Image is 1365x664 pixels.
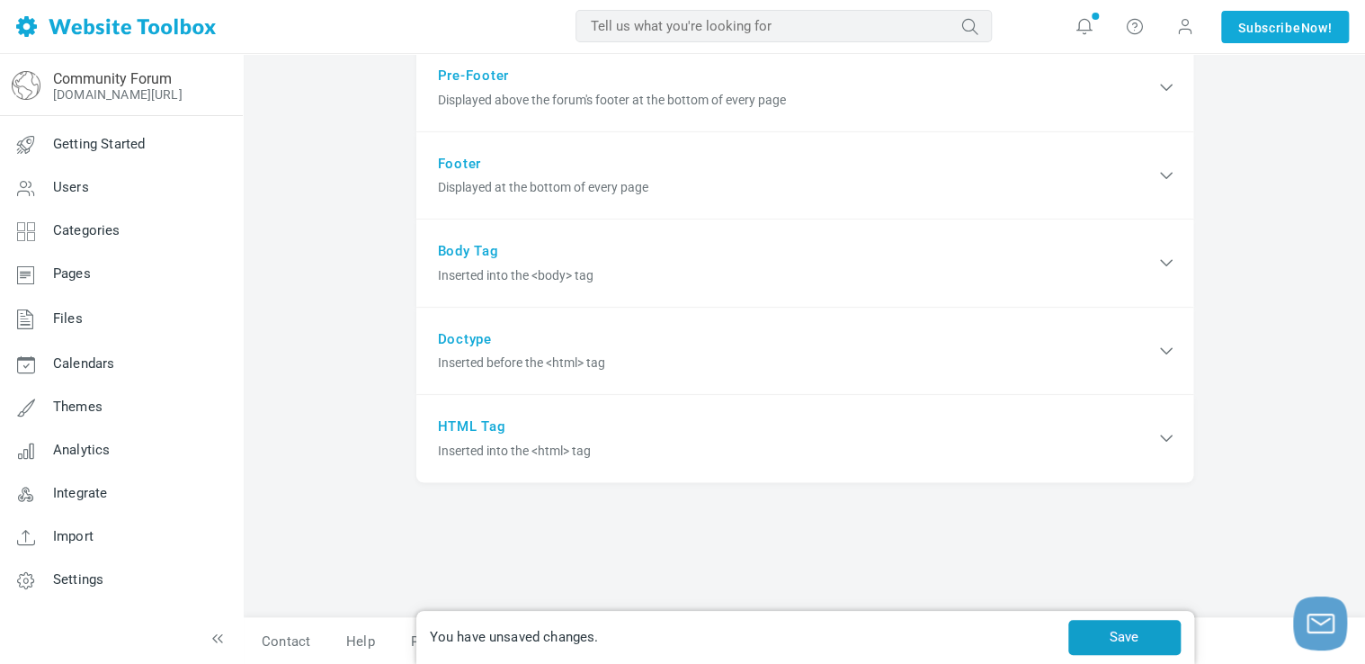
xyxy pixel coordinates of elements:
[438,178,1155,197] span: Displayed at the bottom of every page
[416,132,1193,220] div: Footer
[438,266,1155,285] span: Inserted into the <body> tag
[1068,620,1181,655] button: Save
[244,626,328,658] a: Contact
[416,308,1193,396] div: Doctype
[328,626,393,658] a: Help
[53,485,107,501] span: Integrate
[53,179,89,195] span: Users
[1293,597,1347,651] button: Launch chat
[53,265,91,282] span: Pages
[12,71,40,100] img: globe-icon.png
[53,442,110,458] span: Analytics
[1300,18,1332,38] span: Now!
[53,310,83,327] span: Files
[416,44,1193,132] div: Pre-Footer
[393,626,473,658] a: Privacy
[416,220,1193,308] div: Body Tag
[53,70,172,87] a: Community Forum
[438,354,1155,372] span: Inserted before the <html> tag
[53,528,94,544] span: Import
[53,571,103,588] span: Settings
[53,355,114,372] span: Calendars
[438,91,1155,110] span: Displayed above the forum's footer at the bottom of every page
[425,627,1064,648] div: You have unsaved changes.
[53,136,145,152] span: Getting Started
[53,222,120,238] span: Categories
[53,399,103,415] span: Themes
[53,87,183,102] a: [DOMAIN_NAME][URL]
[575,10,992,42] input: Tell us what you're looking for
[438,442,1155,461] span: Inserted into the <html> tag
[416,395,1193,482] div: HTML Tag
[1221,11,1349,43] a: SubscribeNow!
